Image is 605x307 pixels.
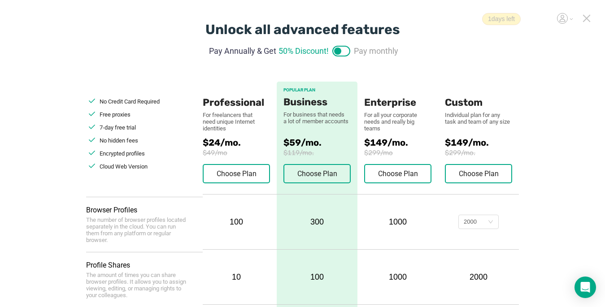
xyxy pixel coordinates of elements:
span: Cloud Web Version [100,163,148,170]
div: a lot of member accounts [283,118,351,125]
div: 2000 [464,215,477,229]
div: Custom [445,82,512,108]
span: $24/mo. [203,137,277,148]
div: Professional [203,82,270,108]
span: Pay Annually & Get [209,45,276,57]
div: 10 [203,272,270,282]
button: Choose Plan [364,164,431,183]
span: $149/mo. [364,137,445,148]
span: Pay monthly [354,45,398,57]
div: Open Intercom Messenger [575,277,596,298]
div: The amount of times you can share browser profiles. It allows you to assign viewing, editing, or ... [86,272,189,298]
span: $59/mo. [283,137,351,148]
button: Choose Plan [283,164,351,183]
span: Free proxies [100,111,131,118]
i: icon: down [488,219,493,225]
span: No Credit Card Required [100,98,160,105]
span: 50% Discount! [279,45,329,57]
div: 100 [277,250,357,304]
span: $119/mo. [283,149,351,157]
span: $299/mo [364,149,445,157]
span: 7-day free trial [100,124,136,131]
div: 2000 [445,272,512,282]
div: Enterprise [364,82,431,108]
div: 1000 [364,272,431,282]
div: Individual plan for any task and team of any size [445,112,512,125]
div: 1000 [364,217,431,227]
div: For freelancers that need unique Internet identities [203,112,261,132]
div: Business [283,96,351,108]
div: Unlock all advanced features [205,22,400,38]
div: Browser Profiles [86,206,203,214]
span: $149/mo. [445,137,519,148]
span: 1 days left [482,13,521,25]
div: For business that needs [283,111,351,118]
span: $299/mo. [445,149,519,157]
span: No hidden fees [100,137,138,144]
div: The number of browser profiles located separately in the cloud. You can run them from any platfor... [86,216,189,243]
div: POPULAR PLAN [283,87,351,93]
button: Choose Plan [203,164,270,183]
div: 100 [203,217,270,227]
button: Choose Plan [445,164,512,183]
div: 300 [277,195,357,249]
div: Profile Shares [86,261,203,269]
span: $49/mo [203,149,277,157]
div: For all your corporate needs and really big teams [364,112,431,132]
span: Encrypted profiles [100,150,145,157]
